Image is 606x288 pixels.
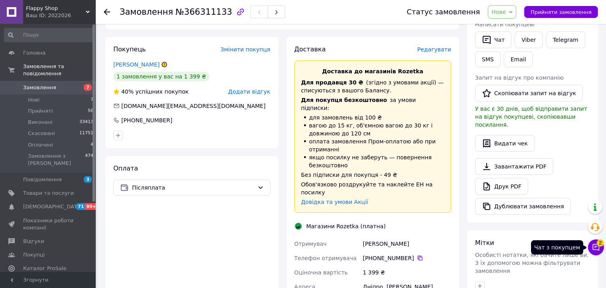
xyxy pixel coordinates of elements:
[28,141,53,149] span: Оплачені
[85,203,98,210] span: 99+
[23,238,44,245] span: Відгуки
[301,121,445,137] li: вагою до 15 кг, об'ємною вагою до 30 кг і довжиною до 120 см
[23,49,45,57] span: Головна
[322,68,423,74] span: Доставка до магазинів Rozetka
[23,265,66,272] span: Каталог ProSale
[361,265,453,280] div: 1 399 ₴
[301,137,445,153] li: оплата замовлення Пром-оплатою або при отриманні
[475,135,535,152] button: Видати чек
[363,254,451,262] div: [PHONE_NUMBER]
[475,21,535,27] span: Написати покупцеві
[301,114,445,121] li: для замовлень від 100 ₴
[294,241,327,247] span: Отримувач
[475,178,528,195] a: Друк PDF
[228,88,270,95] span: Додати відгук
[475,74,564,81] span: Запит на відгук про компанію
[475,51,501,67] button: SMS
[23,203,82,210] span: [DEMOGRAPHIC_DATA]
[132,183,254,192] span: Післяплата
[475,85,583,102] button: Скопіювати запит на відгук
[121,88,134,95] span: 40%
[301,171,445,179] div: Без підписки для покупця - 49 ₴
[23,251,45,259] span: Покупці
[546,31,585,48] a: Telegram
[28,119,53,126] span: Виконані
[113,88,189,96] div: успішних покупок
[79,130,93,137] span: 11751
[301,96,445,112] div: за умови підписки:
[176,7,232,17] span: №366311133
[28,96,39,104] span: Нові
[23,217,74,231] span: Показники роботи компанії
[515,31,543,48] a: Viber
[113,61,160,68] a: [PERSON_NAME]
[79,119,93,126] span: 33413
[475,158,553,175] a: Завантажити PDF
[121,103,266,109] span: [DOMAIN_NAME][EMAIL_ADDRESS][DOMAIN_NAME]
[531,9,592,15] span: Прийняти замовлення
[88,108,93,115] span: 56
[84,84,92,91] span: 7
[23,190,74,197] span: Товари та послуги
[588,239,604,255] button: Чат з покупцем2
[301,153,445,169] li: якщо посилку не заберуть — повернення безкоштовно
[301,78,445,94] div: (згідно з умовами акції) — списуються з вашого Балансу.
[294,255,357,261] span: Телефон отримувача
[475,252,589,274] span: Особисті нотатки, які бачите лише ви. З їх допомогою можна фільтрувати замовлення
[407,8,480,16] div: Статус замовлення
[4,28,94,42] input: Пошук
[524,6,598,18] button: Прийняти замовлення
[475,239,494,247] span: Мітки
[113,165,138,172] span: Оплата
[85,153,93,167] span: 474
[113,72,209,81] div: 1 замовлення у вас на 1 399 ₴
[26,5,86,12] span: Flappy Shop
[304,222,388,230] div: Магазини Rozetka (платна)
[23,84,56,91] span: Замовлення
[91,96,93,104] span: 7
[301,180,445,196] div: Обов'язково роздрукуйте та наклейте ЕН на посилку
[492,9,506,15] span: Нове
[294,269,348,276] span: Оціночна вартість
[113,45,146,53] span: Покупець
[294,45,326,53] span: Доставка
[104,8,110,16] div: Повернутися назад
[417,46,451,53] span: Редагувати
[76,203,85,210] span: 71
[23,176,62,183] span: Повідомлення
[120,116,173,124] div: [PHONE_NUMBER]
[120,7,173,17] span: Замовлення
[597,239,604,247] span: 2
[475,198,571,215] button: Дублювати замовлення
[26,12,96,19] div: Ваш ID: 2022026
[301,199,369,205] a: Довідка та умови Акції
[475,106,587,128] span: У вас є 30 днів, щоб відправити запит на відгук покупцеві, скопіювавши посилання.
[221,46,270,53] span: Змінити покупця
[23,63,96,77] span: Замовлення та повідомлення
[504,51,533,67] button: Email
[28,130,55,137] span: Скасовані
[28,153,85,167] span: Замовлення з [PERSON_NAME]
[301,79,363,86] span: Для продавця 30 ₴
[301,97,387,103] span: Для покупця безкоштовно
[361,237,453,251] div: [PERSON_NAME]
[84,176,92,183] span: 3
[531,240,583,255] div: Чат з покупцем
[91,141,93,149] span: 4
[475,31,511,48] button: Чат
[28,108,53,115] span: Прийняті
